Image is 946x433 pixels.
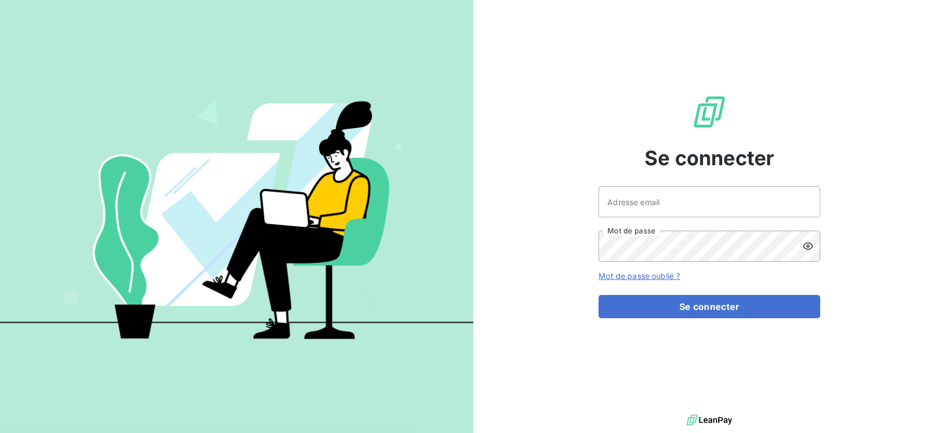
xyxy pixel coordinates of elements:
[599,295,820,318] button: Se connecter
[687,412,732,429] img: logo
[692,94,727,130] img: Logo LeanPay
[599,271,680,281] a: Mot de passe oublié ?
[599,186,820,217] input: placeholder
[645,143,774,173] span: Se connecter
